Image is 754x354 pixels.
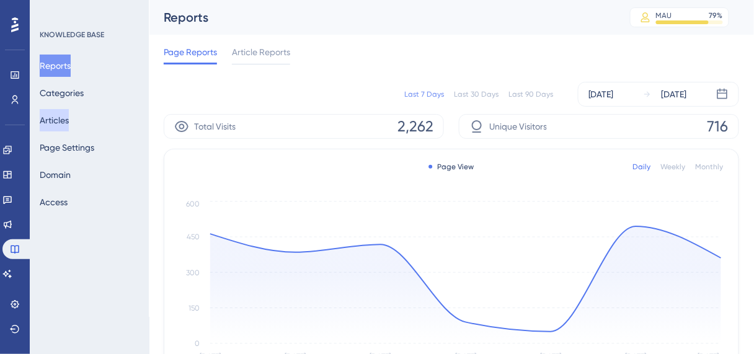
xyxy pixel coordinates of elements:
tspan: 600 [186,200,200,208]
div: Weekly [661,162,686,172]
button: Domain [40,164,71,186]
div: [DATE] [662,87,687,102]
button: Reports [40,55,71,77]
button: Articles [40,109,69,131]
tspan: 0 [195,339,200,348]
span: Article Reports [232,45,290,60]
span: Total Visits [194,119,236,134]
div: Daily [633,162,651,172]
span: Unique Visitors [489,119,547,134]
span: Page Reports [164,45,217,60]
button: Categories [40,82,84,104]
div: Page View [429,162,474,172]
button: Page Settings [40,136,94,159]
div: Monthly [696,162,724,172]
div: KNOWLEDGE BASE [40,30,104,40]
div: Reports [164,9,599,26]
span: 2,262 [397,117,433,136]
div: 79 % [709,11,723,20]
div: Last 30 Days [454,89,499,99]
div: Last 7 Days [404,89,444,99]
tspan: 150 [188,304,200,312]
div: Last 90 Days [508,89,553,99]
tspan: 300 [186,268,200,277]
div: MAU [656,11,672,20]
span: 716 [707,117,729,136]
div: [DATE] [588,87,614,102]
tspan: 450 [187,233,200,242]
button: Access [40,191,68,213]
